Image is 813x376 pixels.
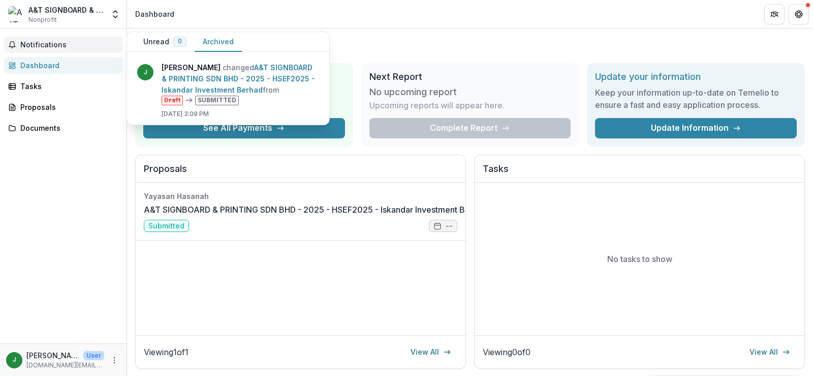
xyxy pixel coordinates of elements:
[26,361,104,370] p: [DOMAIN_NAME][EMAIL_ADDRESS][DOMAIN_NAME]
[144,346,189,358] p: Viewing 1 of 1
[178,38,182,45] span: 0
[135,32,195,52] button: Unread
[20,41,118,49] span: Notifications
[144,204,487,216] a: A&T SIGNBOARD & PRINTING SDN BHD - 2025 - HSEF2025 - Iskandar Investment Berhad
[28,5,104,15] div: A&T SIGNBOARD & PRINTING SDN BHD
[108,4,122,24] button: Open entity switcher
[595,86,797,111] h3: Keep your information up-to-date on Temelio to ensure a fast and easy application process.
[162,62,319,105] p: changed from
[404,344,457,360] a: View All
[108,354,120,366] button: More
[144,163,457,183] h2: Proposals
[743,344,796,360] a: View All
[483,163,796,183] h2: Tasks
[135,37,805,55] h1: Dashboard
[143,118,345,138] button: See All Payments
[135,9,174,19] div: Dashboard
[83,351,104,360] p: User
[595,118,797,138] a: Update Information
[20,102,114,112] div: Proposals
[20,60,114,71] div: Dashboard
[195,32,242,52] button: Archived
[369,86,457,98] h3: No upcoming report
[607,253,672,265] p: No tasks to show
[20,81,114,92] div: Tasks
[4,57,122,74] a: Dashboard
[28,15,57,24] span: Nonprofit
[4,99,122,115] a: Proposals
[4,78,122,95] a: Tasks
[483,346,530,358] p: Viewing 0 of 0
[13,357,16,363] div: James
[20,123,114,133] div: Documents
[595,71,797,82] h2: Update your information
[131,7,178,21] nav: breadcrumb
[369,99,505,111] p: Upcoming reports will appear here.
[4,120,122,136] a: Documents
[8,6,24,22] img: A&T SIGNBOARD & PRINTING SDN BHD
[4,37,122,53] button: Notifications
[162,63,315,94] a: A&T SIGNBOARD & PRINTING SDN BHD - 2025 - HSEF2025 - Iskandar Investment Berhad
[764,4,785,24] button: Partners
[789,4,809,24] button: Get Help
[26,350,79,361] p: [PERSON_NAME]
[369,71,571,82] h2: Next Report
